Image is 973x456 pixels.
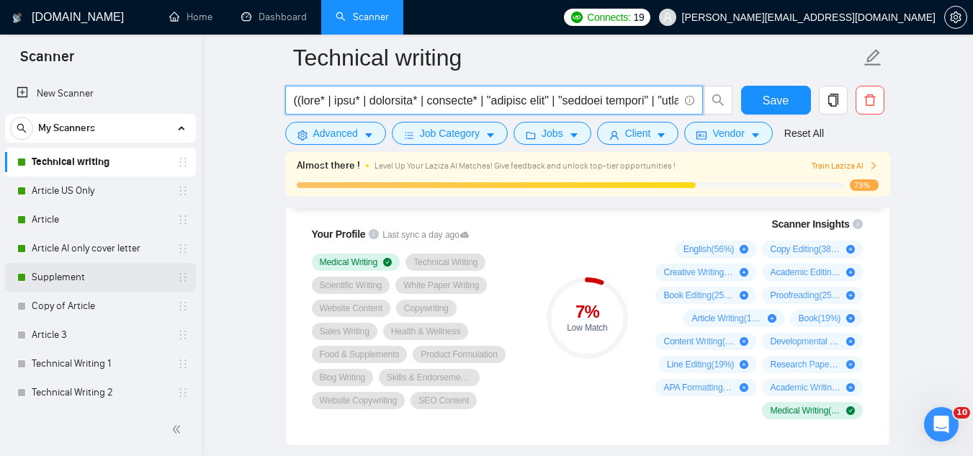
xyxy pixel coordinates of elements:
[12,6,22,30] img: logo
[32,205,169,234] a: Article
[820,94,847,107] span: copy
[177,185,189,197] span: holder
[177,300,189,312] span: holder
[704,94,732,107] span: search
[320,280,382,291] span: Scientific Writing
[696,130,707,140] span: idcard
[770,243,840,255] span: Copy Editing ( 38 %)
[798,313,840,324] span: Book ( 19 %)
[846,245,855,254] span: plus-circle
[625,125,651,141] span: Client
[177,387,189,398] span: holder
[32,176,169,205] a: Article US Only
[413,256,477,268] span: Technical Writing
[10,117,33,140] button: search
[320,395,398,406] span: Website Copywriting
[369,229,379,239] span: info-circle
[177,272,189,283] span: holder
[569,130,579,140] span: caret-down
[336,11,389,23] a: searchScanner
[869,161,878,170] span: right
[420,125,480,141] span: Job Category
[297,158,360,174] span: Almost there !
[293,40,861,76] input: Scanner name...
[294,91,678,109] input: Search Freelance Jobs...
[32,321,169,349] a: Article 3
[850,179,879,191] span: 73%
[404,130,414,140] span: bars
[846,337,855,346] span: plus-circle
[312,228,366,240] span: Your Profile
[740,291,748,300] span: plus-circle
[609,130,619,140] span: user
[853,219,863,229] span: info-circle
[740,245,748,254] span: plus-circle
[177,243,189,254] span: holder
[763,91,789,109] span: Save
[691,313,762,324] span: Article Writing ( 19 %)
[177,156,189,168] span: holder
[241,11,307,23] a: dashboardDashboard
[685,96,694,105] span: info-circle
[418,395,469,406] span: SEO Content
[663,290,734,301] span: Book Editing ( 25 %)
[404,303,449,314] span: Copywriting
[954,407,970,419] span: 10
[812,159,878,173] button: Train Laziza AI
[9,46,86,76] span: Scanner
[663,267,734,278] span: Creative Writing ( 38 %)
[17,79,184,108] a: New Scanner
[364,130,374,140] span: caret-down
[704,86,732,115] button: search
[597,122,679,145] button: userClientcaret-down
[740,360,748,369] span: plus-circle
[634,9,645,25] span: 19
[663,336,734,347] span: Content Writing ( 19 %)
[663,12,673,22] span: user
[320,256,378,268] span: Medical Writing
[5,79,196,108] li: New Scanner
[770,290,840,301] span: Proofreading ( 25 %)
[313,125,358,141] span: Advanced
[320,349,400,360] span: Food & Supplements
[177,214,189,225] span: holder
[32,148,169,176] a: Technical writing
[712,125,744,141] span: Vendor
[770,405,840,416] span: Medical Writing ( 19 %)
[403,280,479,291] span: White Paper Writing
[846,268,855,277] span: plus-circle
[667,359,734,370] span: Line Editing ( 19 %)
[32,234,169,263] a: Article AI only cover letter
[819,86,848,115] button: copy
[656,130,666,140] span: caret-down
[297,130,308,140] span: setting
[864,48,882,67] span: edit
[945,12,967,23] span: setting
[846,314,855,323] span: plus-circle
[684,122,772,145] button: idcardVendorcaret-down
[32,263,169,292] a: Supplement
[387,372,472,383] span: Skills & Endorsements
[391,326,460,337] span: Health & Wellness
[171,422,186,437] span: double-left
[846,383,855,392] span: plus-circle
[770,359,840,370] span: Research Papers ( 19 %)
[924,407,959,442] iframe: Intercom live chat
[514,122,591,145] button: folderJobscaret-down
[285,122,386,145] button: settingAdvancedcaret-down
[856,94,884,107] span: delete
[169,11,212,23] a: homeHome
[526,130,536,140] span: folder
[856,86,884,115] button: delete
[38,114,95,143] span: My Scanners
[846,406,855,415] span: check-circle
[547,323,628,332] div: Low Match
[392,122,508,145] button: barsJob Categorycaret-down
[784,125,824,141] a: Reset All
[846,291,855,300] span: plus-circle
[375,161,676,171] span: Level Up Your Laziza AI Matches! Give feedback and unlock top-tier opportunities !
[587,9,630,25] span: Connects:
[768,314,776,323] span: plus-circle
[770,267,840,278] span: Academic Editing ( 25 %)
[382,228,469,242] span: Last sync a day ago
